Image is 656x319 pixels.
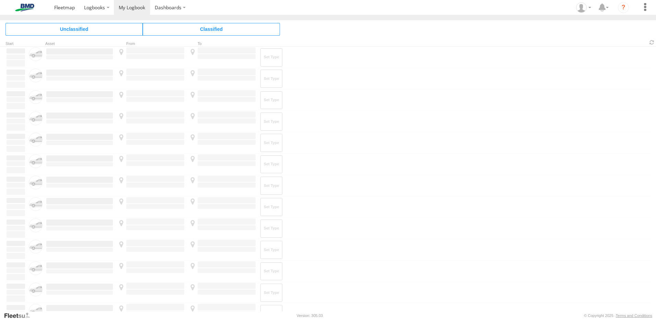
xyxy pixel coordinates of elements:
[618,2,629,13] i: ?
[584,314,652,318] div: © Copyright 2025 -
[648,39,656,46] span: Refresh
[574,2,594,13] div: Casper Heunis
[143,23,280,35] span: Click to view Classified Trips
[5,23,143,35] span: Click to view Unclassified Trips
[616,314,652,318] a: Terms and Conditions
[117,42,185,46] div: From
[188,42,257,46] div: To
[297,314,323,318] div: Version: 305.03
[4,312,35,319] a: Visit our Website
[7,4,43,11] img: bmd-logo.svg
[45,42,114,46] div: Asset
[5,42,26,46] div: Click to Sort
